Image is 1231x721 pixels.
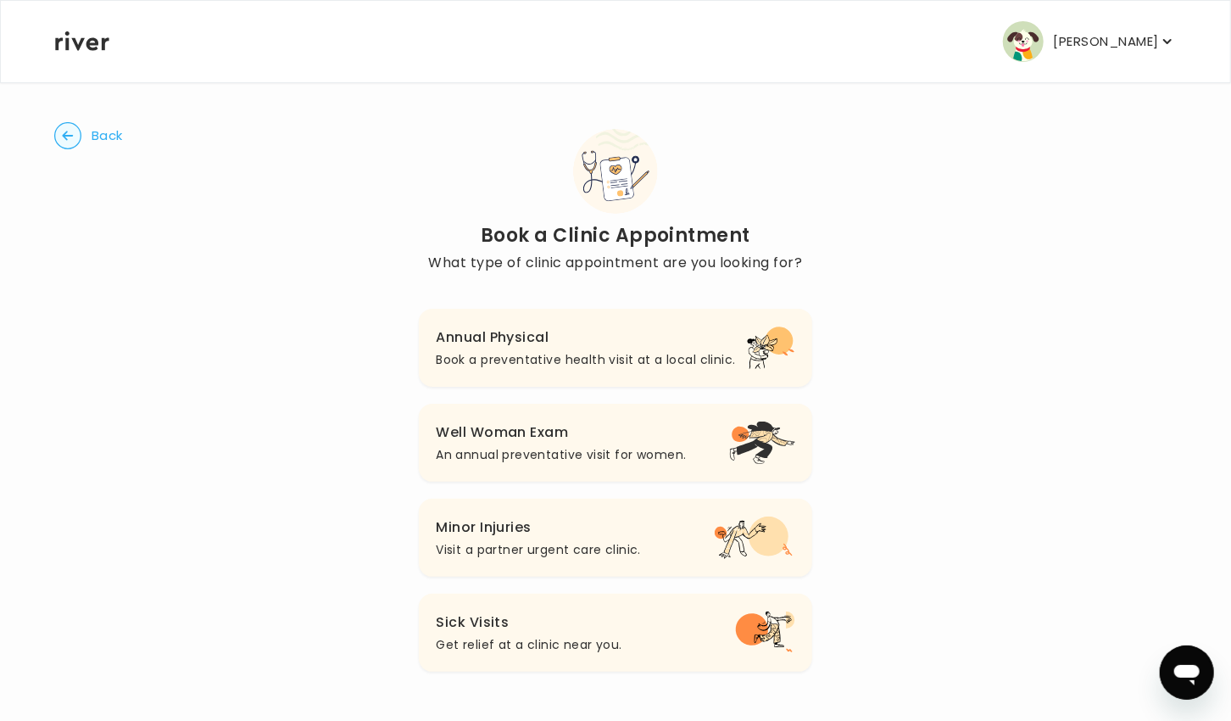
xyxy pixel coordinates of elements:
[92,124,123,148] span: Back
[436,421,686,444] h3: Well Woman Exam
[419,499,811,577] button: Minor InjuriesVisit a partner urgent care clinic.
[436,444,686,465] p: An annual preventative visit for women.
[54,122,123,149] button: Back
[429,224,803,248] h2: Book a Clinic Appointment
[419,594,811,672] button: Sick VisitsGet relief at a clinic near you.
[436,539,641,560] p: Visit a partner urgent care clinic.
[436,326,735,349] h3: Annual Physical
[436,611,621,634] h3: Sick Visits
[429,251,803,275] p: What type of clinic appointment are you looking for?
[1054,30,1159,53] p: [PERSON_NAME]
[419,404,811,482] button: Well Woman ExamAn annual preventative visit for women.
[1160,646,1214,700] iframe: Button to launch messaging window
[436,349,735,370] p: Book a preventative health visit at a local clinic.
[573,129,658,214] img: Book Clinic Appointment
[1003,21,1044,62] img: user avatar
[436,516,641,539] h3: Minor Injuries
[436,634,621,655] p: Get relief at a clinic near you.
[1003,21,1176,62] button: user avatar[PERSON_NAME]
[419,309,811,387] button: Annual PhysicalBook a preventative health visit at a local clinic.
